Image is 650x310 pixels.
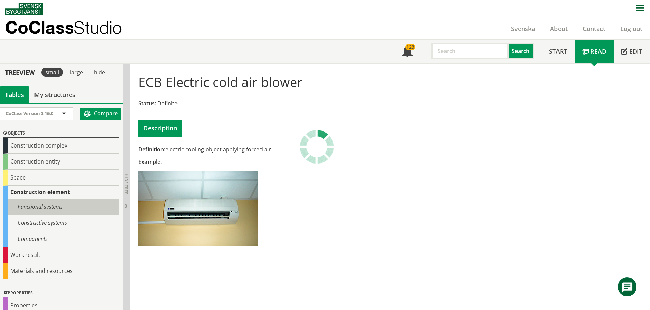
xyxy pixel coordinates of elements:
a: About [542,25,575,33]
div: - [138,158,414,166]
p: CoClass [5,24,122,31]
span: Read [590,47,606,56]
div: 123 [405,44,415,50]
a: CoClassStudio [5,18,137,39]
span: Definition: [138,145,165,153]
a: Svenska [504,25,542,33]
div: Components [3,231,119,247]
div: hide [90,68,109,77]
a: Edit [614,40,650,63]
div: Space [3,170,119,186]
div: Construction entity [3,154,119,170]
span: CoClass Version 3.16.0 [6,110,53,117]
img: ecb-elektrisk-kalluftblasare.jpg [138,171,258,246]
h1: ECB Electric cold air blower [138,74,302,89]
div: Functional systems [3,199,119,215]
a: Read [575,40,614,63]
img: Laddar [300,130,334,164]
div: Properties [3,289,119,297]
a: My structures [29,86,81,103]
div: Construction element [3,186,119,199]
div: Construction complex [3,138,119,154]
span: Example: [138,158,162,166]
div: Treeview [1,68,39,76]
span: Status: [138,99,156,107]
button: Compare [80,108,121,120]
button: Search [509,43,534,59]
a: Start [541,40,575,63]
div: Materials and resources [3,263,119,279]
span: Notifications [402,47,413,58]
span: Definite [157,99,178,107]
span: Start [549,47,567,56]
div: Work result [3,247,119,263]
div: small [41,68,63,77]
span: Edit [629,47,642,56]
span: Studio [74,17,122,37]
img: Svensk Byggtjänst [5,3,43,15]
a: 123 [394,40,420,63]
span: Hide tree [123,174,129,195]
div: Description [138,120,182,137]
div: large [66,68,87,77]
input: Search [431,43,509,59]
a: Log out [613,25,650,33]
a: Contact [575,25,613,33]
div: Objects [3,129,119,138]
div: Constructive systems [3,215,119,231]
div: electric cooling object applying forced air [138,145,414,153]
